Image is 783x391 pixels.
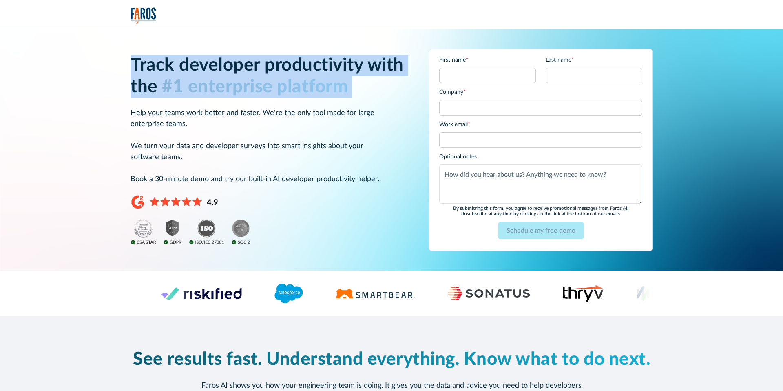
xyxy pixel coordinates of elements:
p: Help your teams work better and faster. We're the only tool made for large enterprise teams. We t... [130,108,409,185]
div: By submitting this form, you agree to receive promotional messages from Faros Al. Unsubscribe at ... [439,205,642,217]
img: Thryv's logo [563,285,604,302]
img: Logo of the CRM platform Salesforce. [274,284,303,303]
label: Company [439,88,642,97]
label: First name [439,56,536,64]
a: home [130,7,157,24]
img: 4.9 stars on G2 [130,195,218,209]
label: Optional notes [439,153,642,161]
span: #1 enterprise platform [162,78,348,96]
img: Logo of the software testing platform SmartBear. [336,289,415,298]
input: Schedule my free demo [498,222,584,239]
img: Logo of the analytics and reporting company Faros. [130,7,157,24]
strong: Track developer productivity with the [130,56,404,96]
h2: See results fast. Understand everything. Know what to do next. [130,349,652,371]
img: ISO, GDPR, SOC2, and CSA Star compliance badges [130,219,250,245]
label: Last name [546,56,642,64]
img: Logo of the risk management platform Riskified. [161,287,242,300]
label: Work email [439,120,642,129]
form: Email Form [439,56,642,244]
img: Sonatus Logo [448,287,530,300]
